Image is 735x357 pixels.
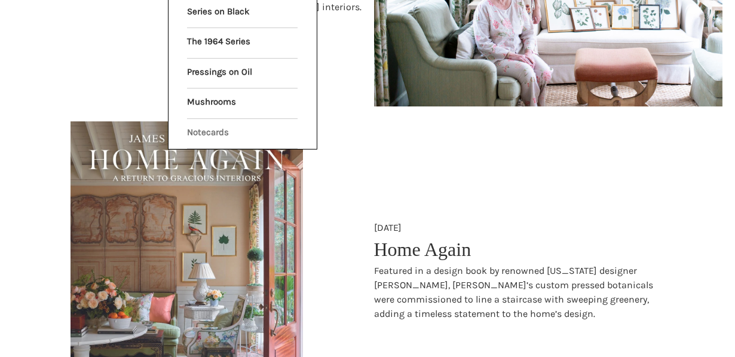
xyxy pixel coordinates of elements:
[374,264,675,321] p: Featured in a design book by renowned [US_STATE] designer [PERSON_NAME], [PERSON_NAME]’s custom p...
[374,221,402,235] p: [DATE]
[187,119,298,149] a: Notecards
[187,28,298,58] a: The 1964 Series
[374,235,471,264] p: Home Again
[187,59,298,89] a: Pressings on Oil
[187,89,298,118] a: Mushrooms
